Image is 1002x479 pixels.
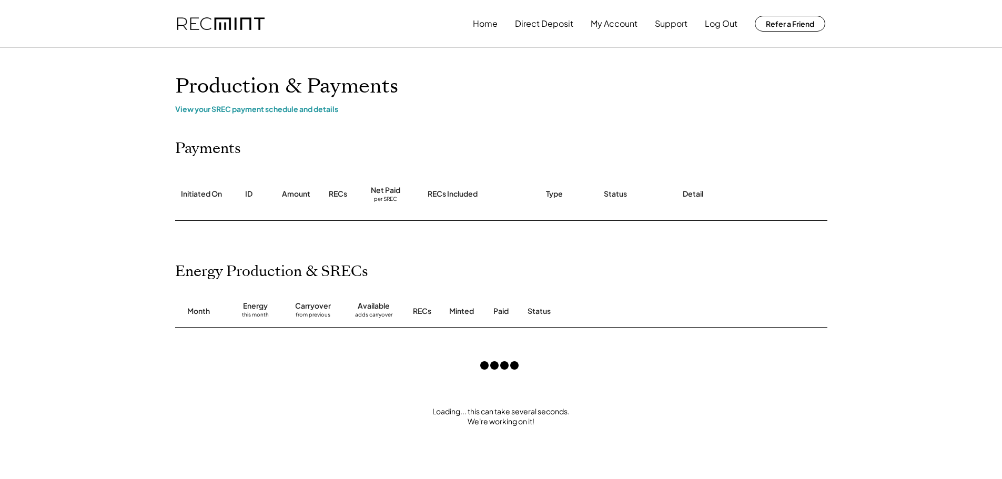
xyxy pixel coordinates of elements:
div: Initiated On [181,189,222,199]
div: per SREC [374,196,397,203]
button: Direct Deposit [515,13,573,34]
h2: Payments [175,140,241,158]
div: from previous [296,311,330,322]
h2: Energy Production & SRECs [175,263,368,281]
div: Status [528,306,706,317]
div: RECs Included [428,189,478,199]
button: Support [655,13,687,34]
div: Minted [449,306,474,317]
div: View your SREC payment schedule and details [175,104,827,114]
div: Net Paid [371,185,400,196]
div: Month [187,306,210,317]
div: Available [358,301,390,311]
div: RECs [413,306,431,317]
h1: Production & Payments [175,74,827,99]
div: Type [546,189,563,199]
div: Status [604,189,627,199]
div: Loading... this can take several seconds. We're working on it! [165,406,838,427]
div: Paid [493,306,509,317]
div: RECs [329,189,347,199]
div: Detail [683,189,703,199]
img: recmint-logotype%403x.png [177,17,265,30]
div: this month [242,311,269,322]
button: Refer a Friend [755,16,825,32]
div: ID [245,189,252,199]
button: Home [473,13,498,34]
div: Amount [282,189,310,199]
div: adds carryover [355,311,392,322]
div: Carryover [295,301,331,311]
div: Energy [243,301,268,311]
button: My Account [591,13,637,34]
button: Log Out [705,13,737,34]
